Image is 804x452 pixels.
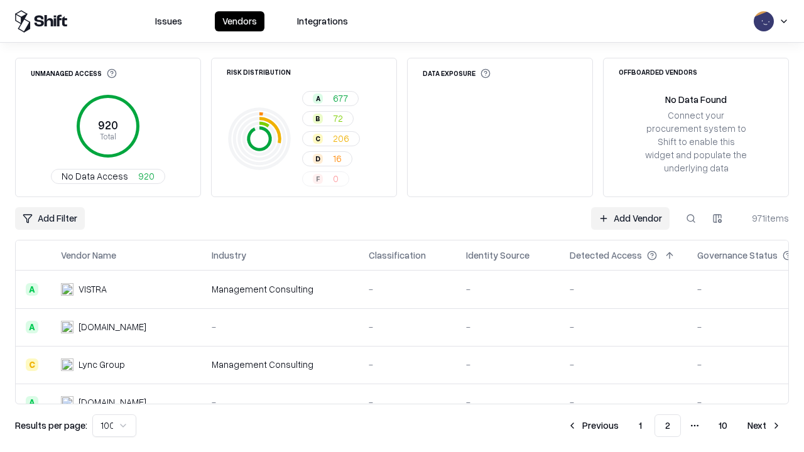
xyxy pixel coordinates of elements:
[333,92,348,105] span: 677
[369,249,426,262] div: Classification
[212,395,349,409] div: -
[26,396,38,409] div: A
[423,68,491,78] div: Data Exposure
[215,11,264,31] button: Vendors
[31,68,117,78] div: Unmanaged Access
[629,414,652,437] button: 1
[739,212,789,225] div: 971 items
[466,282,550,296] div: -
[313,154,323,164] div: D
[570,282,677,296] div: -
[62,169,128,183] span: No Data Access
[655,414,681,437] button: 2
[333,112,343,125] span: 72
[570,320,677,333] div: -
[61,249,116,262] div: Vendor Name
[302,151,352,166] button: D16
[369,282,446,296] div: -
[313,94,323,104] div: A
[369,320,446,333] div: -
[26,283,38,296] div: A
[333,152,342,165] span: 16
[369,358,446,371] div: -
[302,111,354,126] button: B72
[290,11,356,31] button: Integrations
[740,414,789,437] button: Next
[466,395,550,409] div: -
[466,358,550,371] div: -
[302,91,359,106] button: A677
[26,321,38,333] div: A
[570,395,677,409] div: -
[61,283,73,296] img: VISTRA
[466,249,530,262] div: Identity Source
[148,11,190,31] button: Issues
[79,282,107,296] div: VISTRA
[15,207,85,230] button: Add Filter
[570,249,642,262] div: Detected Access
[212,249,246,262] div: Industry
[212,320,349,333] div: -
[51,169,165,184] button: No Data Access920
[61,396,73,409] img: kadeemarentals.com
[313,114,323,124] div: B
[665,93,727,106] div: No Data Found
[212,282,349,296] div: Management Consulting
[644,109,748,175] div: Connect your procurement system to Shift to enable this widget and populate the underlying data
[709,414,737,437] button: 10
[138,169,155,183] span: 920
[79,320,146,333] div: [DOMAIN_NAME]
[26,358,38,371] div: C
[98,118,118,132] tspan: 920
[333,132,349,145] span: 206
[61,358,73,371] img: Lync Group
[61,321,73,333] img: theiet.org
[466,320,550,333] div: -
[79,358,125,371] div: Lync Group
[619,68,697,75] div: Offboarded Vendors
[212,358,349,371] div: Management Consulting
[369,395,446,409] div: -
[79,395,146,409] div: [DOMAIN_NAME]
[697,249,778,262] div: Governance Status
[560,414,626,437] button: Previous
[560,414,789,437] nav: pagination
[15,419,87,432] p: Results per page:
[313,134,323,144] div: C
[302,131,360,146] button: C206
[570,358,677,371] div: -
[227,68,291,75] div: Risk Distribution
[591,207,670,230] a: Add Vendor
[100,131,116,141] tspan: Total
